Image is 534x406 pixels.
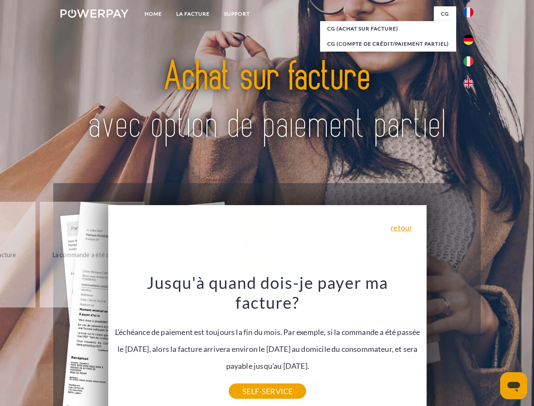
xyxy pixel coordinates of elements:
[391,224,412,231] a: retour
[113,272,422,391] div: L'échéance de paiement est toujours la fin du mois. Par exemple, si la commande a été passée le [...
[217,6,257,22] a: Support
[320,21,456,36] a: CG (achat sur facture)
[169,6,217,22] a: LA FACTURE
[463,56,474,66] img: it
[500,372,527,399] iframe: Bouton de lancement de la fenêtre de messagerie
[113,272,422,313] h3: Jusqu'à quand dois-je payer ma facture?
[81,41,453,162] img: title-powerpay_fr.svg
[60,9,129,18] img: logo-powerpay-white.svg
[320,36,456,52] a: CG (Compte de crédit/paiement partiel)
[137,6,169,22] a: Home
[463,35,474,45] img: de
[463,78,474,88] img: en
[463,7,474,17] img: fr
[45,249,140,260] div: La commande a été renvoyée
[229,384,306,399] a: SELF-SERVICE
[434,6,456,22] a: CG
